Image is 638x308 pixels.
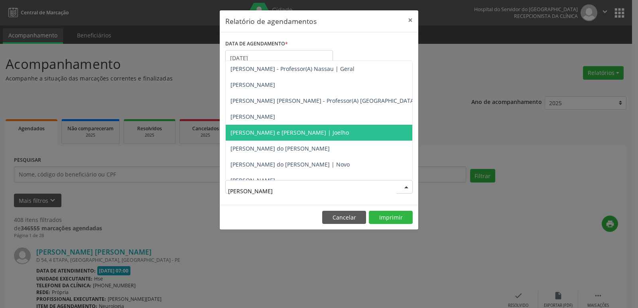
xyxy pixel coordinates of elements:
span: [PERSON_NAME] [230,177,275,184]
input: Selecione uma data ou intervalo [225,50,333,66]
input: Selecione um profissional [228,183,396,199]
button: Cancelar [322,211,366,224]
button: Close [402,10,418,30]
h5: Relatório de agendamentos [225,16,317,26]
label: DATA DE AGENDAMENTO [225,38,288,50]
span: [PERSON_NAME] e [PERSON_NAME] | Joelho [230,129,349,136]
span: [PERSON_NAME] [PERSON_NAME] - Professor(A) [GEOGRAPHIC_DATA] [230,97,416,104]
span: [PERSON_NAME] [230,113,275,120]
span: [PERSON_NAME] do [PERSON_NAME] [230,145,330,152]
span: [PERSON_NAME] do [PERSON_NAME] | Novo [230,161,350,168]
span: [PERSON_NAME] - Professor(A) Nassau | Geral [230,65,354,73]
button: Imprimir [369,211,413,224]
span: [PERSON_NAME] [230,81,275,88]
